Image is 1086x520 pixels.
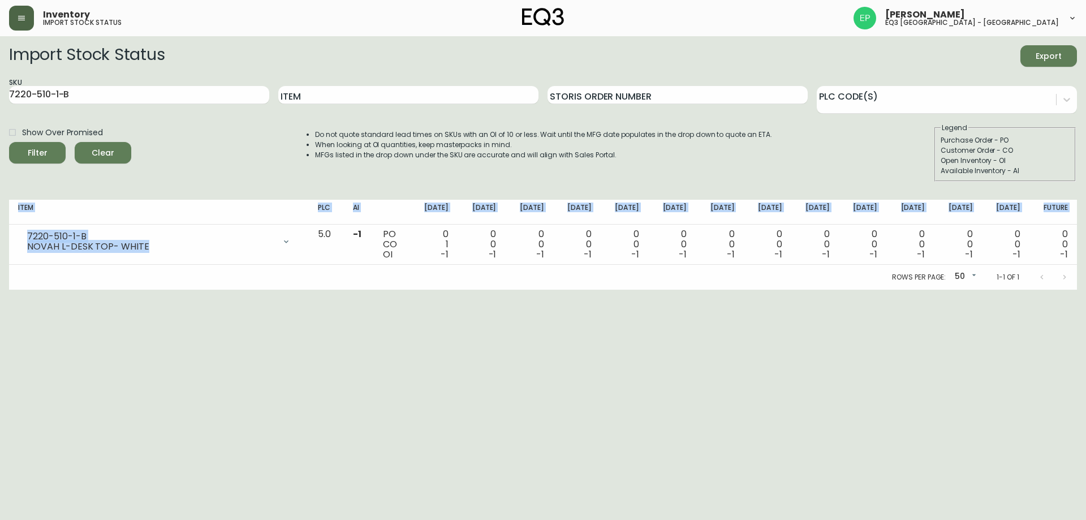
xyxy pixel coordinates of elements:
[1020,45,1077,67] button: Export
[657,229,687,260] div: 0 0
[553,200,601,225] th: [DATE]
[315,140,772,150] li: When looking at OI quantities, keep masterpacks in mind.
[1038,229,1068,260] div: 0 0
[489,248,497,261] span: -1
[27,242,275,252] div: NOVAH L-DESK TOP- WHITE
[696,200,743,225] th: [DATE]
[383,229,401,260] div: PO CO
[353,227,361,240] span: -1
[315,130,772,140] li: Do not quote standard lead times on SKUs with an OI of 10 or less. Wait until the MFG date popula...
[791,200,839,225] th: [DATE]
[934,200,981,225] th: [DATE]
[28,146,48,160] div: Filter
[22,127,103,139] span: Show Over Promised
[854,7,876,29] img: edb0eb29d4ff191ed42d19acdf48d771
[885,19,1059,26] h5: eq3 [GEOGRAPHIC_DATA] - [GEOGRAPHIC_DATA]
[997,272,1019,282] p: 1-1 of 1
[419,229,449,260] div: 0 1
[75,142,131,164] button: Clear
[990,229,1020,260] div: 0 0
[505,200,553,225] th: [DATE]
[458,200,505,225] th: [DATE]
[892,272,946,282] p: Rows per page:
[941,166,1070,176] div: Available Inventory - AI
[869,248,877,261] span: -1
[848,229,877,260] div: 0 0
[886,200,934,225] th: [DATE]
[743,200,791,225] th: [DATE]
[562,229,592,260] div: 0 0
[917,248,925,261] span: -1
[9,45,165,67] h2: Import Stock Status
[441,248,449,261] span: -1
[631,248,639,261] span: -1
[18,229,300,254] div: 7220-510-1-BNOVAH L-DESK TOP- WHITE
[941,145,1070,156] div: Customer Order - CO
[895,229,925,260] div: 0 0
[536,248,544,261] span: -1
[584,248,592,261] span: -1
[344,200,374,225] th: AI
[1029,200,1077,225] th: Future
[315,150,772,160] li: MFGs listed in the drop down under the SKU are accurate and will align with Sales Portal.
[727,248,735,261] span: -1
[941,156,1070,166] div: Open Inventory - OI
[84,146,122,160] span: Clear
[943,229,972,260] div: 0 0
[679,248,687,261] span: -1
[1060,248,1068,261] span: -1
[885,10,965,19] span: [PERSON_NAME]
[822,248,830,261] span: -1
[981,200,1029,225] th: [DATE]
[383,248,393,261] span: OI
[705,229,734,260] div: 0 0
[309,200,344,225] th: PLC
[1029,49,1068,63] span: Export
[941,123,968,133] legend: Legend
[467,229,496,260] div: 0 0
[522,8,564,26] img: logo
[1012,248,1020,261] span: -1
[965,248,973,261] span: -1
[648,200,696,225] th: [DATE]
[950,268,979,286] div: 50
[9,200,309,225] th: Item
[610,229,639,260] div: 0 0
[309,225,344,265] td: 5.0
[410,200,458,225] th: [DATE]
[774,248,782,261] span: -1
[941,135,1070,145] div: Purchase Order - PO
[43,10,90,19] span: Inventory
[27,231,275,242] div: 7220-510-1-B
[514,229,544,260] div: 0 0
[43,19,122,26] h5: import stock status
[800,229,830,260] div: 0 0
[752,229,782,260] div: 0 0
[9,142,66,164] button: Filter
[839,200,886,225] th: [DATE]
[601,200,648,225] th: [DATE]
